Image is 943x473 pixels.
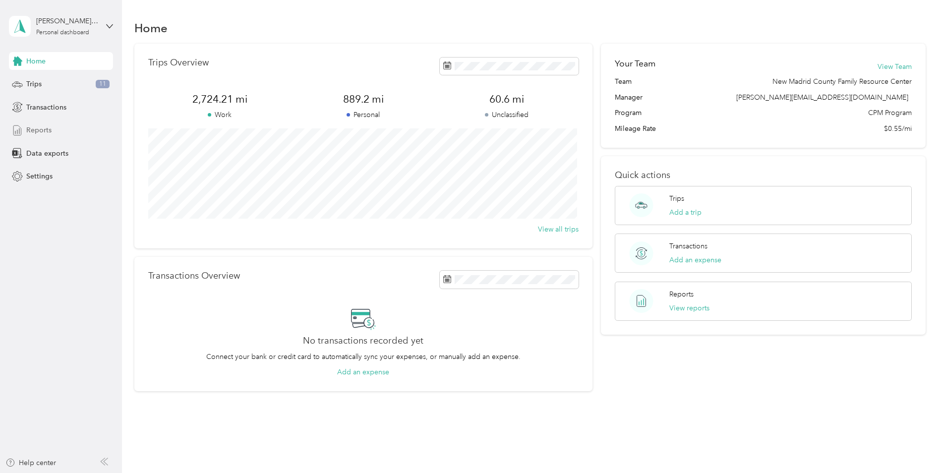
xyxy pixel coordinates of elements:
span: Mileage Rate [615,123,656,134]
span: Team [615,76,632,87]
p: Reports [669,289,694,299]
span: 11 [96,80,110,89]
p: Transactions Overview [148,271,240,281]
span: [PERSON_NAME][EMAIL_ADDRESS][DOMAIN_NAME] [736,93,908,102]
p: Work [148,110,292,120]
span: New Madrid County Family Resource Center [772,76,912,87]
span: Program [615,108,642,118]
span: Reports [26,125,52,135]
p: Transactions [669,241,707,251]
span: CPM Program [868,108,912,118]
p: Connect your bank or credit card to automatically sync your expenses, or manually add an expense. [206,352,521,362]
h2: No transactions recorded yet [303,336,423,346]
span: 2,724.21 mi [148,92,292,106]
button: Add a trip [669,207,702,218]
p: Personal [292,110,435,120]
p: Quick actions [615,170,912,180]
button: Add an expense [337,367,389,377]
span: 889.2 mi [292,92,435,106]
button: View reports [669,303,709,313]
p: Trips Overview [148,58,209,68]
button: View Team [878,61,912,72]
span: Transactions [26,102,66,113]
p: Unclassified [435,110,579,120]
h1: Home [134,23,168,33]
div: [PERSON_NAME][EMAIL_ADDRESS][DOMAIN_NAME] [36,16,98,26]
button: Add an expense [669,255,721,265]
span: $0.55/mi [884,123,912,134]
button: Help center [5,458,56,468]
div: Personal dashboard [36,30,89,36]
p: Trips [669,193,684,204]
h2: Your Team [615,58,655,70]
span: Manager [615,92,643,103]
button: View all trips [538,224,579,235]
span: Settings [26,171,53,181]
span: Data exports [26,148,68,159]
span: 60.6 mi [435,92,579,106]
iframe: Everlance-gr Chat Button Frame [887,417,943,473]
span: Trips [26,79,42,89]
span: Home [26,56,46,66]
